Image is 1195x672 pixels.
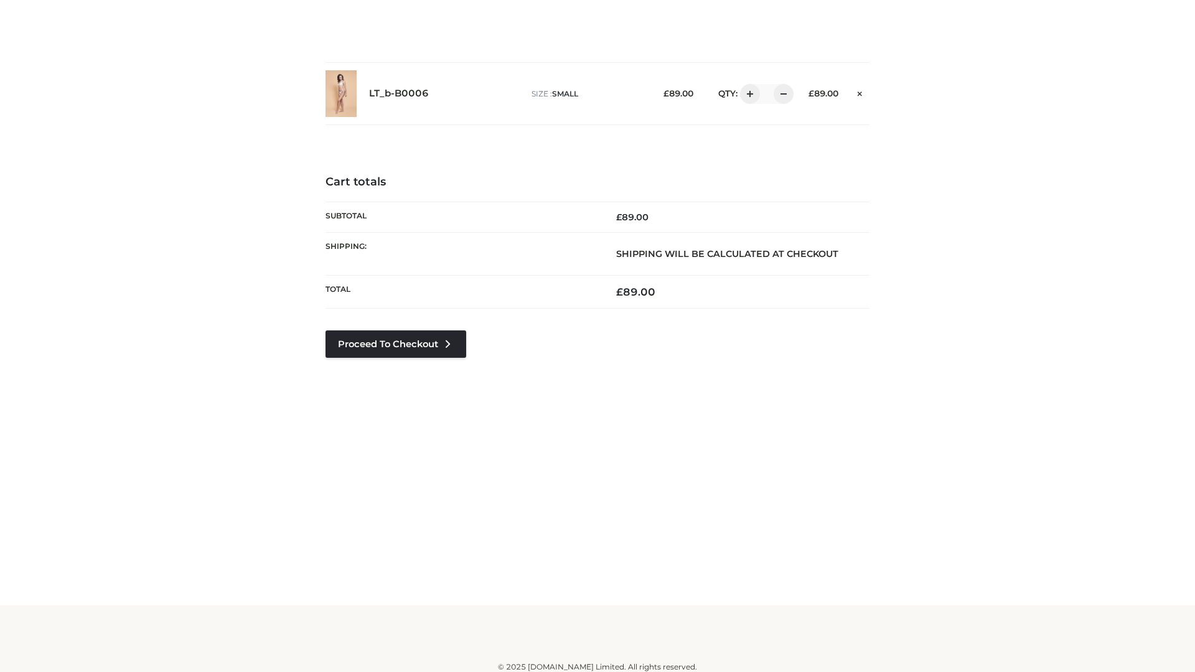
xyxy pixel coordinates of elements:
[326,202,597,232] th: Subtotal
[532,88,644,100] p: size :
[326,330,466,358] a: Proceed to Checkout
[326,70,357,117] img: LT_b-B0006 - SMALL
[369,88,429,100] a: LT_b-B0006
[851,84,869,100] a: Remove this item
[706,84,789,104] div: QTY:
[326,276,597,309] th: Total
[326,232,597,275] th: Shipping:
[616,286,655,298] bdi: 89.00
[808,88,838,98] bdi: 89.00
[616,212,649,223] bdi: 89.00
[616,212,622,223] span: £
[616,286,623,298] span: £
[663,88,669,98] span: £
[552,89,578,98] span: SMALL
[616,248,838,259] strong: Shipping will be calculated at checkout
[808,88,814,98] span: £
[663,88,693,98] bdi: 89.00
[326,175,869,189] h4: Cart totals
